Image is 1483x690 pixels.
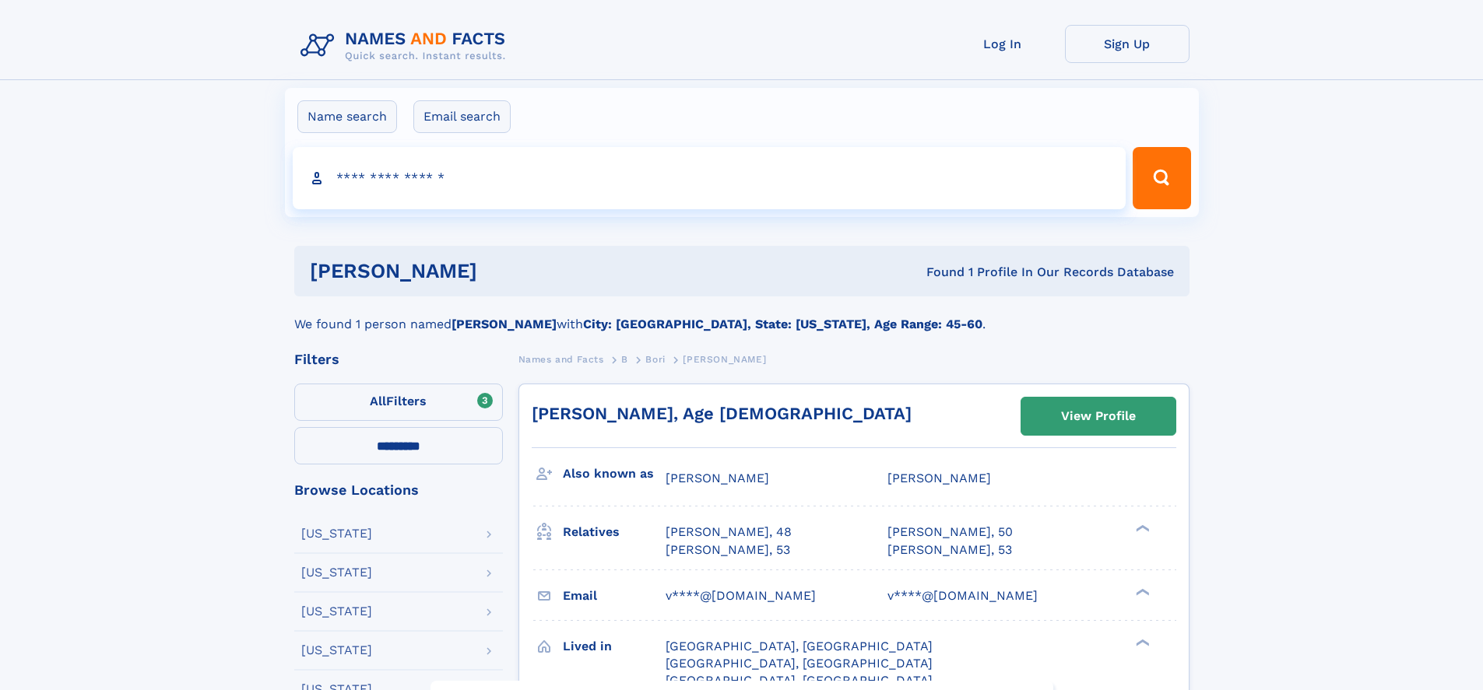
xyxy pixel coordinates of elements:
h3: Relatives [563,519,666,545]
b: City: [GEOGRAPHIC_DATA], State: [US_STATE], Age Range: 45-60 [583,317,982,331]
span: [GEOGRAPHIC_DATA], [GEOGRAPHIC_DATA] [666,656,933,671]
h1: [PERSON_NAME] [310,261,702,281]
div: [US_STATE] [301,605,372,618]
div: Browse Locations [294,483,503,497]
a: Sign Up [1065,25,1190,63]
a: Log In [940,25,1065,63]
a: View Profile [1021,398,1176,435]
div: View Profile [1061,398,1136,434]
span: Bori [645,354,665,365]
span: [PERSON_NAME] [887,471,991,485]
a: B [621,349,628,369]
span: [GEOGRAPHIC_DATA], [GEOGRAPHIC_DATA] [666,639,933,653]
span: [GEOGRAPHIC_DATA], [GEOGRAPHIC_DATA] [666,673,933,688]
div: ❯ [1132,524,1151,534]
label: Name search [297,100,397,133]
span: B [621,354,628,365]
div: We found 1 person named with . [294,296,1190,334]
span: All [370,394,386,408]
a: [PERSON_NAME], 53 [666,541,790,559]
div: ❯ [1132,637,1151,647]
input: search input [293,147,1126,209]
span: [PERSON_NAME] [666,471,769,485]
a: Bori [645,349,665,369]
div: ❯ [1132,587,1151,597]
div: [US_STATE] [301,527,372,540]
div: [US_STATE] [301,566,372,579]
label: Email search [413,100,511,133]
a: [PERSON_NAME], 53 [887,541,1012,559]
h3: Lived in [563,633,666,660]
div: Found 1 Profile In Our Records Database [701,264,1174,281]
div: Filters [294,352,503,366]
a: [PERSON_NAME], 50 [887,524,1013,541]
a: [PERSON_NAME], 48 [666,524,792,541]
b: [PERSON_NAME] [452,317,557,331]
a: [PERSON_NAME], Age [DEMOGRAPHIC_DATA] [532,404,912,423]
h3: Also known as [563,461,666,487]
a: Names and Facts [518,349,604,369]
img: Logo Names and Facts [294,25,518,67]
h3: Email [563,583,666,609]
div: [US_STATE] [301,644,372,657]
button: Search Button [1133,147,1190,209]
span: [PERSON_NAME] [683,354,766,365]
label: Filters [294,384,503,421]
